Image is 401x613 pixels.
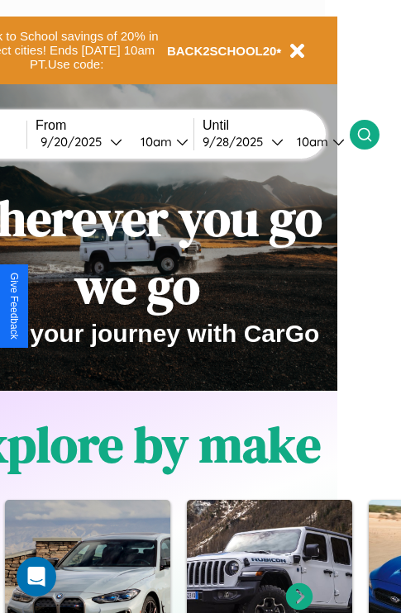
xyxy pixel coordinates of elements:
div: Give Feedback [8,273,20,340]
label: Until [203,118,350,133]
b: BACK2SCHOOL20 [167,44,277,58]
div: 9 / 28 / 2025 [203,134,271,150]
div: 10am [289,134,332,150]
div: Open Intercom Messenger [17,557,56,596]
button: 9/20/2025 [36,133,127,150]
button: 10am [284,133,350,150]
div: 9 / 20 / 2025 [41,134,110,150]
button: 10am [127,133,193,150]
div: 10am [132,134,176,150]
label: From [36,118,193,133]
